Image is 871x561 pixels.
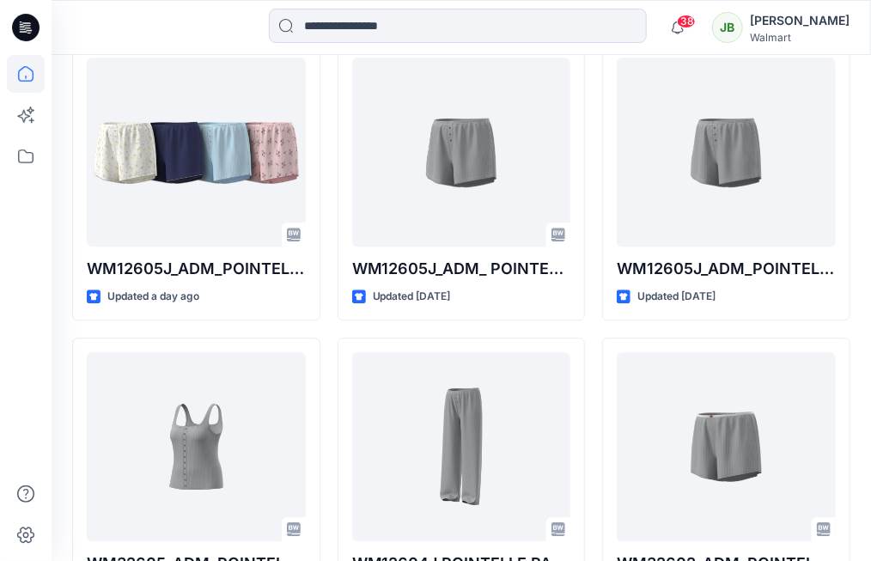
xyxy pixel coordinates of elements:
[107,288,199,306] p: Updated a day ago
[750,31,850,44] div: Walmart
[617,58,836,247] a: WM12605J_ADM_POINTELLE SHORT
[352,58,571,247] a: WM12605J_ADM_ POINTELLE SHORT
[617,257,836,281] p: WM12605J_ADM_POINTELLE SHORT
[617,352,836,541] a: WM32602_ADM_POINTELLE SHORT
[677,15,696,28] span: 38
[87,257,306,281] p: WM12605J_ADM_POINTELLE SHORT_COLORWAY
[750,10,850,31] div: [PERSON_NAME]
[87,58,306,247] a: WM12605J_ADM_POINTELLE SHORT_COLORWAY
[712,12,743,43] div: JB
[373,288,451,306] p: Updated [DATE]
[352,352,571,541] a: WM12604J POINTELLE PANT-FAUX FLY & BUTTONS + PICOT
[637,288,716,306] p: Updated [DATE]
[352,257,571,281] p: WM12605J_ADM_ POINTELLE SHORT
[87,352,306,541] a: WM32605_ADM_POINTELLE TANK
